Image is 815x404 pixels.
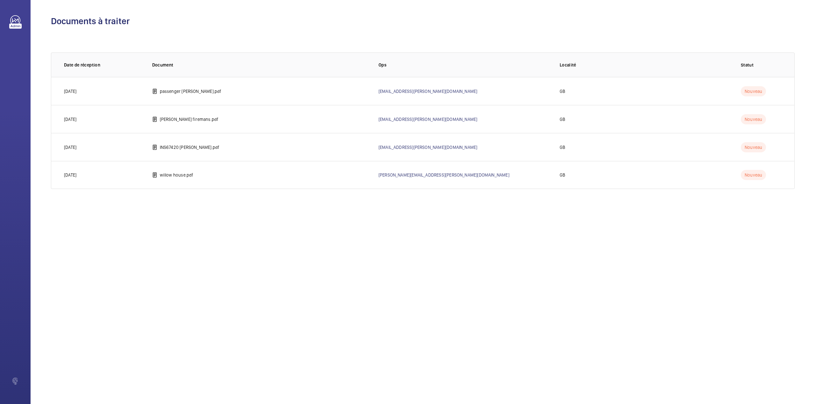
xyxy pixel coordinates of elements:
[560,62,731,68] p: Localité
[560,144,565,150] p: GB
[379,62,549,68] p: Ops
[64,116,76,122] p: [DATE]
[379,117,477,122] a: [EMAIL_ADDRESS][PERSON_NAME][DOMAIN_NAME]
[64,144,76,150] p: [DATE]
[741,114,766,124] p: Nouveau
[160,116,219,122] p: [PERSON_NAME] firemans.pdf
[560,172,565,178] p: GB
[379,172,509,178] a: [PERSON_NAME][EMAIL_ADDRESS][PERSON_NAME][DOMAIN_NAME]
[64,172,76,178] p: [DATE]
[64,88,76,94] p: [DATE]
[51,15,795,27] h1: Documents à traiter
[741,62,782,68] p: Statut
[741,86,766,96] p: Nouveau
[379,89,477,94] a: [EMAIL_ADDRESS][PERSON_NAME][DOMAIN_NAME]
[160,88,222,94] p: passenger [PERSON_NAME].pdf
[160,144,220,150] p: INS67420 [PERSON_NAME].pdf
[741,142,766,152] p: Nouveau
[741,170,766,180] p: Nouveau
[152,62,368,68] p: Document
[160,172,194,178] p: willow house.pdf
[64,62,142,68] p: Date de réception
[560,116,565,122] p: GB
[379,145,477,150] a: [EMAIL_ADDRESS][PERSON_NAME][DOMAIN_NAME]
[560,88,565,94] p: GB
